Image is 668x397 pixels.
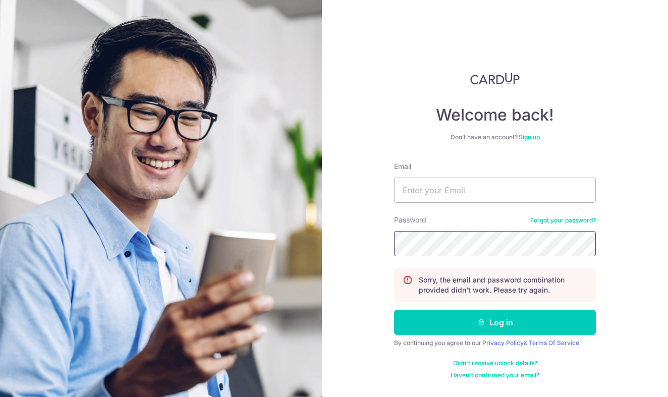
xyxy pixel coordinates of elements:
button: Log in [394,310,596,335]
a: Terms Of Service [529,339,579,347]
a: Forgot your password? [530,216,596,224]
a: Haven't confirmed your email? [451,371,539,379]
img: CardUp Logo [470,73,520,85]
label: Email [394,161,411,172]
label: Password [394,215,426,225]
h4: Welcome back! [394,105,596,125]
div: Don’t have an account? [394,133,596,141]
div: By continuing you agree to our & [394,339,596,347]
a: Sign up [519,133,540,141]
p: Sorry, the email and password combination provided didn't work. Please try again. [419,275,587,295]
a: Didn't receive unlock details? [453,359,537,367]
input: Enter your Email [394,178,596,203]
a: Privacy Policy [482,339,524,347]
